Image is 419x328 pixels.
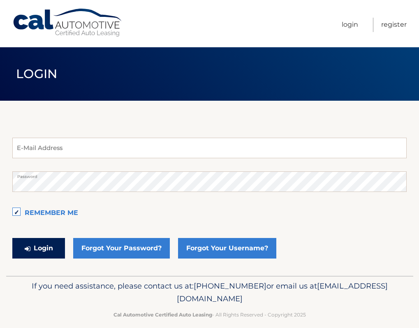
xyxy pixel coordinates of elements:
[12,205,407,222] label: Remember Me
[12,8,123,37] a: Cal Automotive
[16,66,58,81] span: Login
[342,18,358,32] a: Login
[194,281,266,291] span: [PHONE_NUMBER]
[19,310,401,319] p: - All Rights Reserved - Copyright 2025
[113,312,212,318] strong: Cal Automotive Certified Auto Leasing
[12,238,65,259] button: Login
[178,238,276,259] a: Forgot Your Username?
[381,18,407,32] a: Register
[12,171,407,178] label: Password
[73,238,170,259] a: Forgot Your Password?
[12,138,407,158] input: E-Mail Address
[19,279,401,306] p: If you need assistance, please contact us at: or email us at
